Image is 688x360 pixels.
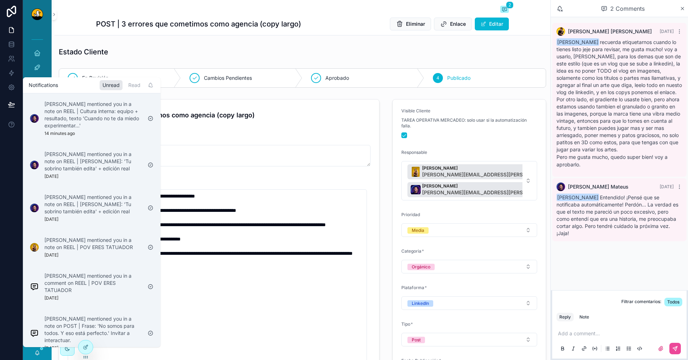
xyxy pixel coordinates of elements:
[401,223,537,237] button: Select Button
[500,6,509,14] button: 2
[556,194,599,201] span: [PERSON_NAME]
[401,161,537,200] button: Select Button
[44,237,142,251] p: [PERSON_NAME] mentioned you in a note on REEL | POV ERES TATUADOR
[407,263,435,270] button: Unselect ORGANICO
[44,295,58,301] p: [DATE]
[100,80,123,90] div: Unread
[412,337,421,343] div: Post
[406,20,425,28] span: Eliminar
[556,153,682,168] p: Pero me gusta mucho, quedo super bien! voy a aprobarlo.
[401,260,537,273] button: Select Button
[44,315,142,344] p: [PERSON_NAME] mentioned you in a note on POST | Frase: 'No somos para todos. Y eso está perfecto....
[96,19,301,29] h1: POST | 3 errores que cometimos como agencia (copy largo)
[44,131,75,136] p: 14 minutes ago
[568,183,629,190] span: [PERSON_NAME] Mateus
[412,264,430,270] div: Orgánico
[44,174,58,179] p: [DATE]
[407,182,547,197] button: Unselect 31
[125,80,143,90] div: Read
[23,29,52,147] div: scrollable content
[407,300,433,307] button: Unselect LINKED_IN
[29,82,58,89] h1: Notifications
[506,1,513,9] span: 2
[401,333,537,346] button: Select Button
[401,321,410,327] span: Tipo
[422,183,537,189] span: [PERSON_NAME]
[664,298,682,306] button: Todos
[568,28,652,35] span: [PERSON_NAME] [PERSON_NAME]
[407,164,547,179] button: Unselect 5
[30,204,39,212] img: Notification icon
[325,74,349,82] span: Aprobado
[422,165,537,171] span: [PERSON_NAME]
[44,194,142,215] p: [PERSON_NAME] mentioned you in a note on REEL | [PERSON_NAME]: 'Tu sobrino también edita' + edici...
[204,74,252,82] span: Cambios Pendientes
[401,150,427,155] span: Responsable
[436,75,439,81] span: 4
[44,345,58,351] p: [DATE]
[30,243,39,252] img: Notification icon
[401,117,537,129] span: TAREA OPERATIVA MERCADEO: solo usar si la automatización falla.
[660,29,674,34] span: [DATE]
[422,189,537,196] span: [PERSON_NAME][EMAIL_ADDRESS][PERSON_NAME][DOMAIN_NAME]
[412,300,429,307] div: LinkedIn
[407,336,425,343] button: Unselect POST
[30,329,39,337] img: Notification icon
[434,18,472,30] button: Enlace
[556,39,682,168] div: recuerda etiquetarnos cuando lo tienes listo jeje para revisar, me gusta mucho! voy a usarlo, [PE...
[44,252,58,258] p: [DATE]
[44,101,142,129] p: [PERSON_NAME] mentioned you in a note on REEL | Cultura interna: equipo + resultado, texto 'Cuand...
[401,108,430,113] span: Visible Cliente
[450,20,466,28] span: Enlace
[577,313,592,321] button: Note
[59,47,108,57] h1: Estado Cliente
[579,314,589,320] div: Note
[30,282,39,291] img: Notification icon
[68,110,371,120] h4: POST | 3 errores que cometimos como agencia (copy largo)
[556,38,599,46] span: [PERSON_NAME]
[44,151,142,172] p: [PERSON_NAME] mentioned you in a note on REEL | [PERSON_NAME]: 'Tu sobrino también edita' + edici...
[401,296,537,310] button: Select Button
[447,74,470,82] span: Publicado
[401,248,421,254] span: Categoria
[82,74,109,82] span: En Revisión
[556,194,678,236] span: Entendido! ¡Pensé que se notificaba automáticamente! Perdón... La verdad es que el texto me parec...
[401,212,420,217] span: Prioridad
[32,9,43,20] img: App logo
[390,18,431,30] button: Eliminar
[556,313,574,321] button: Reply
[44,272,142,294] p: [PERSON_NAME] mentioned you in a comment on REEL | POV ERES TATUADOR
[412,227,424,234] div: Media
[475,18,509,30] button: Editar
[422,171,537,178] span: [PERSON_NAME][EMAIL_ADDRESS][PERSON_NAME][DOMAIN_NAME]
[621,299,661,306] span: Filtrar comentarios:
[30,161,39,169] img: Notification icon
[401,285,424,290] span: Plataforma
[610,4,645,13] span: 2 Comments
[30,114,39,123] img: Notification icon
[660,184,674,189] span: [DATE]
[44,217,58,222] p: [DATE]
